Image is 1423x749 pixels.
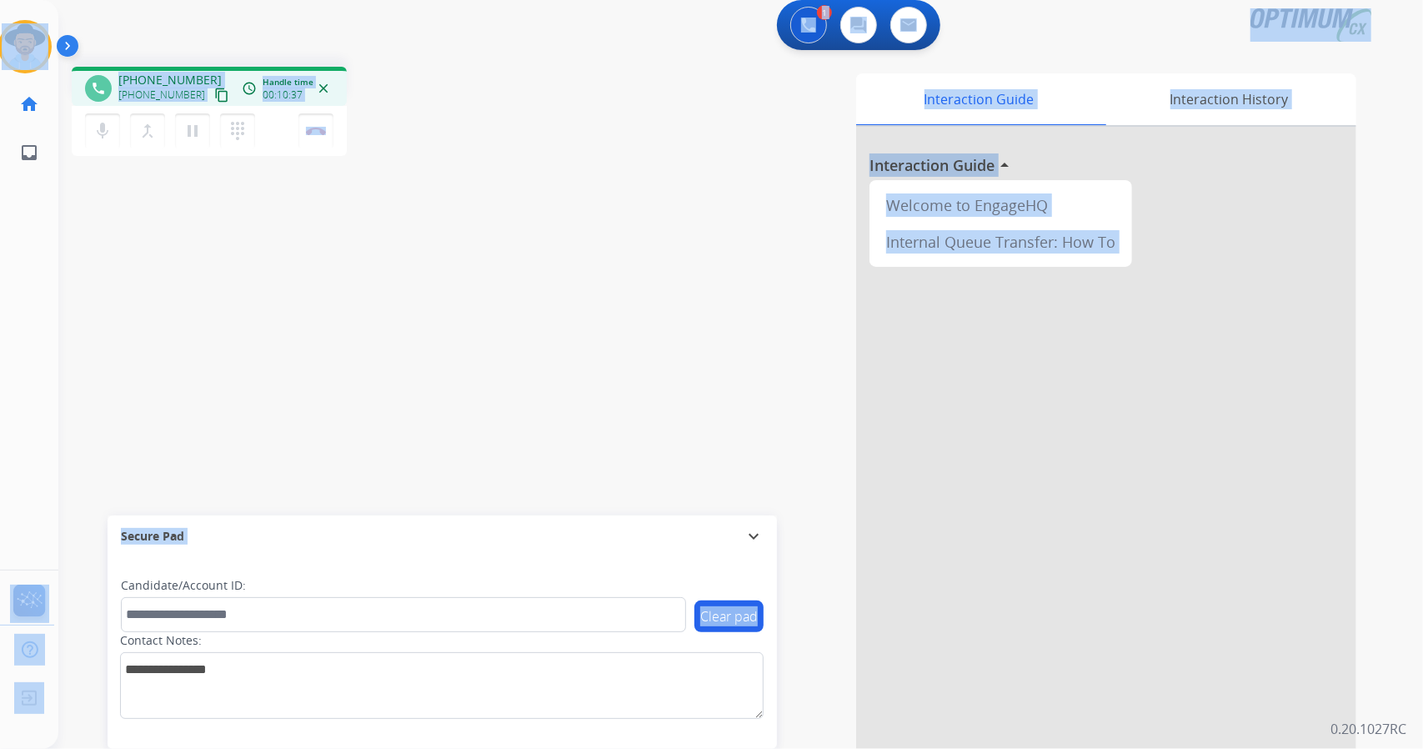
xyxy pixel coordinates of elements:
[876,224,1125,260] div: Internal Queue Transfer: How To
[118,72,222,88] span: [PHONE_NUMBER]
[91,81,106,96] mat-icon: phone
[242,81,257,96] mat-icon: access_time
[263,88,303,102] span: 00:10:37
[228,121,248,141] mat-icon: dialpad
[876,187,1125,224] div: Welcome to EngageHQ
[121,577,246,594] label: Candidate/Account ID:
[121,528,184,545] span: Secure Pad
[817,5,832,20] div: 1
[316,81,331,96] mat-icon: close
[306,127,326,135] img: control
[1102,73,1356,125] div: Interaction History
[263,76,313,88] span: Handle time
[19,143,39,163] mat-icon: inbox
[1330,719,1406,739] p: 0.20.1027RC
[856,73,1102,125] div: Interaction Guide
[694,601,764,632] button: Clear pad
[214,88,229,103] mat-icon: content_copy
[138,121,158,141] mat-icon: merge_type
[744,526,764,546] mat-icon: expand_more
[118,88,205,102] span: [PHONE_NUMBER]
[120,632,202,649] label: Contact Notes:
[19,94,39,114] mat-icon: home
[93,121,113,141] mat-icon: mic
[183,121,203,141] mat-icon: pause
[2,23,48,70] img: avatar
